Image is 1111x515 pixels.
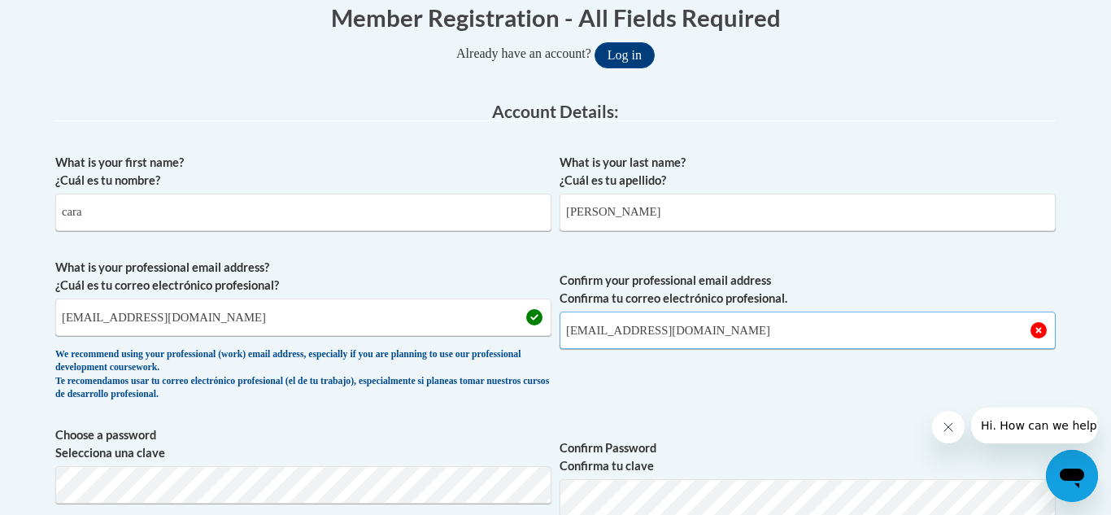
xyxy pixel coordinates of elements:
[55,299,551,336] input: Metadata input
[560,272,1056,308] label: Confirm your professional email address Confirma tu correo electrónico profesional.
[55,154,551,190] label: What is your first name? ¿Cuál es tu nombre?
[492,101,619,121] span: Account Details:
[1046,450,1098,502] iframe: Button to launch messaging window
[55,259,551,295] label: What is your professional email address? ¿Cuál es tu correo electrónico profesional?
[456,46,591,60] span: Already have an account?
[55,348,551,402] div: We recommend using your professional (work) email address, especially if you are planning to use ...
[560,154,1056,190] label: What is your last name? ¿Cuál es tu apellido?
[55,1,1056,34] h1: Member Registration - All Fields Required
[560,312,1056,349] input: Required
[55,194,551,231] input: Metadata input
[971,408,1098,443] iframe: Message from company
[560,439,1056,475] label: Confirm Password Confirma tu clave
[560,194,1056,231] input: Metadata input
[10,11,132,24] span: Hi. How can we help?
[932,411,965,443] iframe: Close message
[595,42,655,68] button: Log in
[55,426,551,462] label: Choose a password Selecciona una clave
